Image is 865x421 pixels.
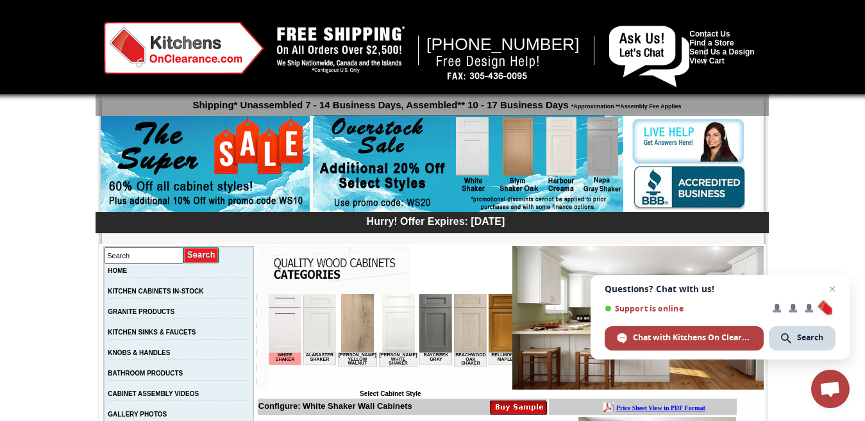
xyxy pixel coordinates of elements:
input: Submit [183,247,220,264]
b: Configure: White Shaker Wall Cabinets [258,401,412,411]
a: CABINET ASSEMBLY VIDEOS [108,390,199,397]
img: pdf.png [2,3,12,13]
span: *Approximation **Assembly Fee Applies [569,100,682,110]
a: HOME [108,267,127,274]
a: Price Sheet View in PDF Format [15,2,104,13]
span: Support is online [605,304,764,313]
b: Price Sheet View in PDF Format [15,5,104,12]
a: GRANITE PRODUCTS [108,308,174,315]
td: Bellmonte Maple [220,58,253,71]
span: [PHONE_NUMBER] [426,35,580,54]
span: Close chat [825,281,840,297]
iframe: Browser incompatible [269,294,512,390]
img: Kitchens on Clearance Logo [104,22,264,74]
a: BATHROOM PRODUCTS [108,370,183,377]
span: Search [797,332,823,343]
a: Contact Us [689,29,730,38]
a: GALLERY PHOTOS [108,411,167,418]
div: Chat with Kitchens On Clearance [605,326,764,351]
img: White Shaker [512,246,764,390]
div: Search [769,326,836,351]
p: Shipping* Unassembled 7 - 14 Business Days, Assembled** 10 - 17 Business Days [102,94,769,110]
a: Find a Store [689,38,734,47]
div: Open chat [811,370,850,408]
a: KITCHEN CABINETS IN-STOCK [108,288,203,295]
a: Send Us a Design [689,47,754,56]
span: Questions? Chat with us! [605,284,836,294]
div: Hurry! Offer Expires: [DATE] [102,214,769,227]
span: Chat with Kitchens On Clearance [633,332,752,343]
b: Select Cabinet Style [360,390,421,397]
a: KITCHEN SINKS & FAUCETS [108,329,196,336]
a: KNOBS & HANDLES [108,349,170,356]
a: View Cart [689,56,724,65]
